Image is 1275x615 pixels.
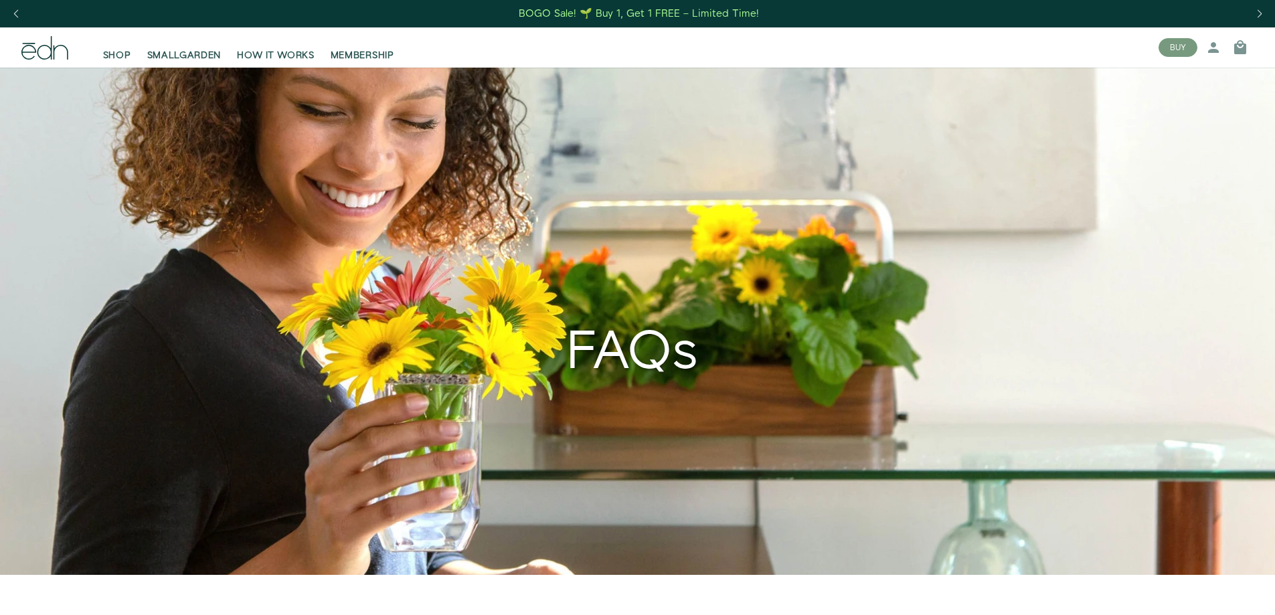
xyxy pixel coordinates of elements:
button: BUY [1159,38,1197,57]
a: SMALLGARDEN [139,33,230,62]
a: MEMBERSHIP [323,33,402,62]
a: HOW IT WORKS [229,33,322,62]
iframe: 打开一个小组件，您可以在其中找到更多信息 [1192,575,1262,608]
span: SHOP [103,49,131,62]
a: SHOP [95,33,139,62]
span: MEMBERSHIP [331,49,394,62]
span: HOW IT WORKS [237,49,314,62]
div: BOGO Sale! 🌱 Buy 1, Get 1 FREE – Limited Time! [519,7,759,21]
span: SMALLGARDEN [147,49,222,62]
a: BOGO Sale! 🌱 Buy 1, Get 1 FREE – Limited Time! [517,3,760,24]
